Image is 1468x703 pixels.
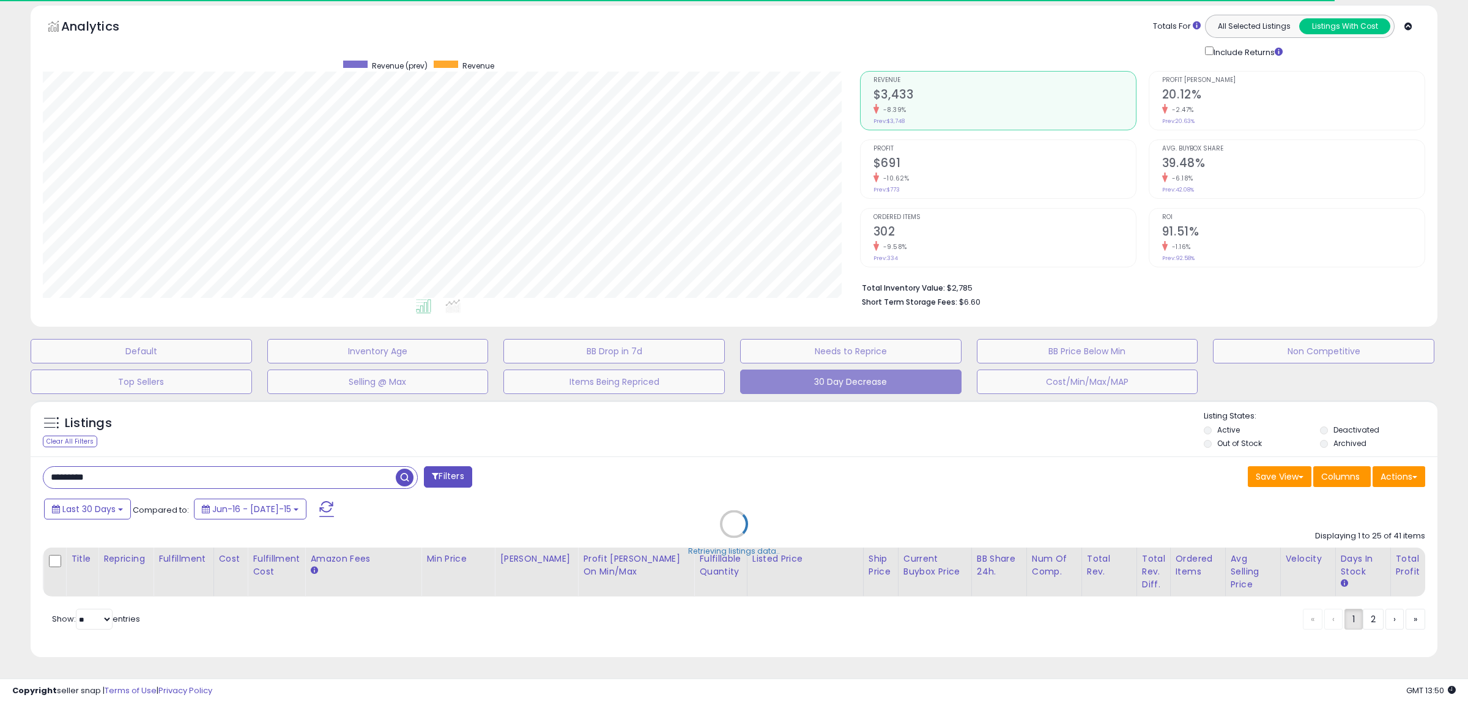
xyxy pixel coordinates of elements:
span: $6.60 [959,296,981,308]
small: -1.16% [1168,242,1191,251]
h5: Analytics [61,18,143,38]
strong: Copyright [12,685,57,696]
h2: 39.48% [1162,156,1425,173]
small: Prev: 42.08% [1162,186,1194,193]
small: -8.39% [879,105,906,114]
small: Prev: 20.63% [1162,117,1195,125]
small: -6.18% [1168,174,1193,183]
small: Prev: 334 [873,255,898,262]
div: Retrieving listings data.. [688,545,780,556]
span: Revenue (prev) [372,61,428,71]
span: Ordered Items [873,214,1136,221]
button: Needs to Reprice [740,339,962,363]
button: Cost/Min/Max/MAP [977,370,1198,394]
button: BB Drop in 7d [503,339,725,363]
span: Revenue [873,77,1136,84]
h2: 91.51% [1162,225,1425,241]
button: Selling @ Max [267,370,489,394]
small: Prev: 92.58% [1162,255,1195,262]
small: Prev: $3,748 [873,117,905,125]
button: All Selected Listings [1209,18,1300,34]
a: Privacy Policy [158,685,212,696]
b: Total Inventory Value: [862,283,945,293]
span: Avg. Buybox Share [1162,146,1425,152]
button: Items Being Repriced [503,370,725,394]
button: Listings With Cost [1299,18,1390,34]
div: seller snap | | [12,685,212,697]
h2: $3,433 [873,87,1136,104]
b: Short Term Storage Fees: [862,297,957,307]
span: Profit [873,146,1136,152]
button: 30 Day Decrease [740,370,962,394]
span: 2025-08-15 13:50 GMT [1406,685,1456,696]
button: BB Price Below Min [977,339,1198,363]
button: Default [31,339,252,363]
a: Terms of Use [105,685,157,696]
span: Profit [PERSON_NAME] [1162,77,1425,84]
h2: 302 [873,225,1136,241]
small: Prev: $773 [873,186,900,193]
small: -9.58% [879,242,907,251]
li: $2,785 [862,280,1416,294]
button: Non Competitive [1213,339,1434,363]
span: Revenue [462,61,494,71]
div: Totals For [1153,21,1201,32]
h2: 20.12% [1162,87,1425,104]
h2: $691 [873,156,1136,173]
button: Top Sellers [31,370,252,394]
div: Include Returns [1196,44,1297,59]
small: -10.62% [879,174,910,183]
small: -2.47% [1168,105,1194,114]
span: ROI [1162,214,1425,221]
button: Inventory Age [267,339,489,363]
